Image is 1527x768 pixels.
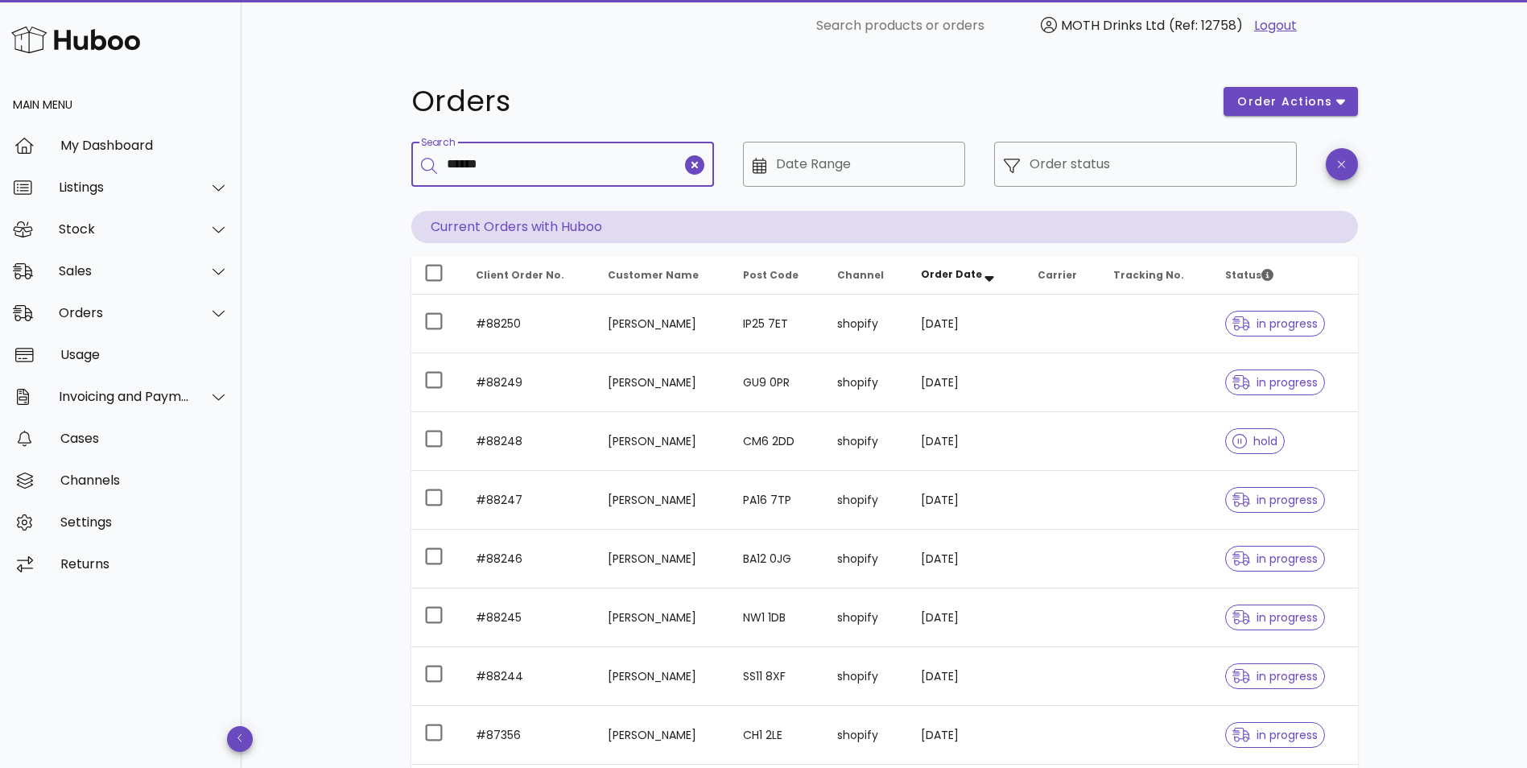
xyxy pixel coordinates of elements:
[824,412,908,471] td: shopify
[59,180,190,195] div: Listings
[1232,436,1277,447] span: hold
[1232,318,1318,329] span: in progress
[743,268,799,282] span: Post Code
[595,647,730,706] td: [PERSON_NAME]
[59,221,190,237] div: Stock
[1232,553,1318,564] span: in progress
[824,471,908,530] td: shopify
[59,305,190,320] div: Orders
[730,588,824,647] td: NW1 1DB
[411,87,1205,116] h1: Orders
[1025,256,1100,295] th: Carrier
[60,431,229,446] div: Cases
[411,211,1358,243] p: Current Orders with Huboo
[837,268,884,282] span: Channel
[908,412,1026,471] td: [DATE]
[595,706,730,765] td: [PERSON_NAME]
[1232,612,1318,623] span: in progress
[463,706,595,765] td: #87356
[1169,16,1243,35] span: (Ref: 12758)
[685,155,704,175] button: clear icon
[730,706,824,765] td: CH1 2LE
[921,267,982,281] span: Order Date
[730,412,824,471] td: CM6 2DD
[1232,671,1318,682] span: in progress
[59,389,190,404] div: Invoicing and Payments
[463,471,595,530] td: #88247
[463,588,595,647] td: #88245
[824,588,908,647] td: shopify
[595,412,730,471] td: [PERSON_NAME]
[60,347,229,362] div: Usage
[730,256,824,295] th: Post Code
[1232,494,1318,506] span: in progress
[1232,377,1318,388] span: in progress
[1061,16,1165,35] span: MOTH Drinks Ltd
[595,295,730,353] td: [PERSON_NAME]
[595,530,730,588] td: [PERSON_NAME]
[1113,268,1184,282] span: Tracking No.
[730,353,824,412] td: GU9 0PR
[1038,268,1077,282] span: Carrier
[463,412,595,471] td: #88248
[824,647,908,706] td: shopify
[11,23,140,57] img: Huboo Logo
[60,556,229,572] div: Returns
[908,706,1026,765] td: [DATE]
[908,256,1026,295] th: Order Date: Sorted descending. Activate to remove sorting.
[908,471,1026,530] td: [DATE]
[59,263,190,279] div: Sales
[421,137,455,149] label: Search
[595,471,730,530] td: [PERSON_NAME]
[824,256,908,295] th: Channel
[60,138,229,153] div: My Dashboard
[595,256,730,295] th: Customer Name
[824,706,908,765] td: shopify
[824,530,908,588] td: shopify
[824,295,908,353] td: shopify
[1224,87,1357,116] button: order actions
[730,295,824,353] td: IP25 7ET
[463,256,595,295] th: Client Order No.
[60,514,229,530] div: Settings
[595,588,730,647] td: [PERSON_NAME]
[730,647,824,706] td: SS11 8XF
[1232,729,1318,741] span: in progress
[463,647,595,706] td: #88244
[1212,256,1357,295] th: Status
[908,295,1026,353] td: [DATE]
[824,353,908,412] td: shopify
[1225,268,1273,282] span: Status
[1236,93,1333,110] span: order actions
[463,530,595,588] td: #88246
[730,471,824,530] td: PA16 7TP
[1100,256,1212,295] th: Tracking No.
[463,353,595,412] td: #88249
[908,353,1026,412] td: [DATE]
[908,530,1026,588] td: [DATE]
[908,647,1026,706] td: [DATE]
[608,268,699,282] span: Customer Name
[476,268,564,282] span: Client Order No.
[595,353,730,412] td: [PERSON_NAME]
[730,530,824,588] td: BA12 0JG
[60,473,229,488] div: Channels
[908,588,1026,647] td: [DATE]
[1254,16,1297,35] a: Logout
[463,295,595,353] td: #88250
